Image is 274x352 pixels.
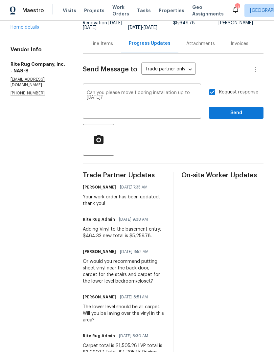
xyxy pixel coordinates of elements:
[83,226,165,239] div: Adding Vinyl to the basement entry: $464.33 new total is $5,259.78.
[83,304,165,323] div: The lower level should be all carpet. Will you be laying over the vinyl in this area?
[141,64,196,75] div: Trade partner only
[120,294,148,300] span: [DATE] 8:51 AM
[83,258,165,285] div: Or would you recommend putting sheet vinyl near the back door, carpet for the stairs and carpet f...
[108,21,122,25] span: [DATE]
[218,21,264,25] div: [PERSON_NAME]
[144,25,157,30] span: [DATE]
[83,184,116,190] h6: [PERSON_NAME]
[231,40,248,47] div: Invoices
[83,21,124,30] span: -
[181,172,263,179] span: On-site Worker Updates
[119,333,148,339] span: [DATE] 8:30 AM
[22,7,44,14] span: Maestro
[214,109,258,117] span: Send
[11,46,67,53] h4: Vendor Info
[112,4,129,17] span: Work Orders
[84,7,104,14] span: Projects
[83,194,165,207] div: Your work order has been updated, thank you!
[119,216,148,223] span: [DATE] 9:38 AM
[83,172,165,179] span: Trade Partner Updates
[173,21,195,25] span: $5,649.78
[87,90,197,113] textarea: Can you please move flooring installation up to [DATE]?
[83,216,115,223] h6: Rite Rug Admin
[209,107,263,119] button: Send
[192,4,224,17] span: Geo Assignments
[83,248,116,255] h6: [PERSON_NAME]
[128,25,157,30] span: -
[11,61,67,74] h5: Rite Rug Company, Inc. - NAS-S
[120,184,148,190] span: [DATE] 7:35 AM
[159,7,184,14] span: Properties
[137,8,151,13] span: Tasks
[11,25,39,30] a: Home details
[219,89,258,96] span: Request response
[63,7,76,14] span: Visits
[83,21,124,30] span: Renovation
[83,294,116,300] h6: [PERSON_NAME]
[83,333,115,339] h6: Rite Rug Admin
[129,40,171,47] div: Progress Updates
[235,4,240,11] div: 21
[83,25,97,30] span: [DATE]
[128,25,142,30] span: [DATE]
[83,66,137,73] span: Send Message to
[186,40,215,47] div: Attachments
[91,40,113,47] div: Line Items
[120,248,148,255] span: [DATE] 8:52 AM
